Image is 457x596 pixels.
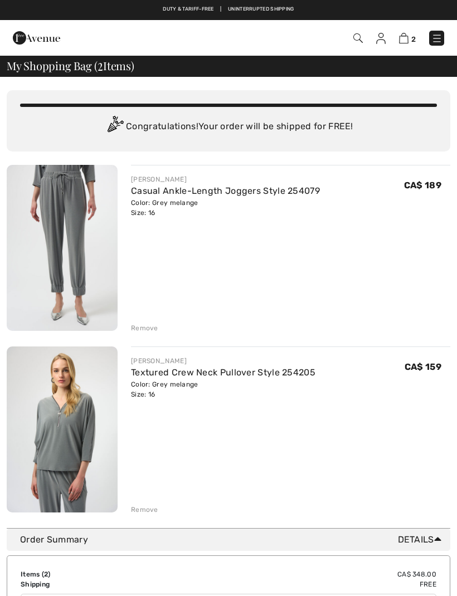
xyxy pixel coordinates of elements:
span: Details [398,533,446,546]
img: Shopping Bag [399,33,409,43]
span: 2 [411,35,416,43]
img: Congratulation2.svg [104,116,126,138]
div: [PERSON_NAME] [131,356,315,366]
img: 1ère Avenue [13,27,60,49]
span: 2 [44,570,48,578]
div: Color: Grey melange Size: 16 [131,379,315,399]
div: Remove [131,505,158,515]
td: Items ( ) [21,569,167,579]
td: Free [167,579,436,589]
span: 2 [98,57,103,72]
div: Color: Grey melange Size: 16 [131,198,320,218]
span: CA$ 159 [405,361,441,372]
a: 2 [399,31,416,45]
span: My Shopping Bag ( Items) [7,60,134,71]
div: Order Summary [20,533,446,546]
span: CA$ 189 [404,180,441,190]
div: Congratulations! Your order will be shipped for FREE! [20,116,437,138]
img: My Info [376,33,386,44]
img: Search [353,33,363,43]
div: [PERSON_NAME] [131,174,320,184]
a: Casual Ankle-Length Joggers Style 254079 [131,185,320,196]
img: Menu [431,33,443,44]
a: 1ère Avenue [13,32,60,42]
img: Casual Ankle-Length Joggers Style 254079 [7,165,118,331]
img: Textured Crew Neck Pullover Style 254205 [7,346,118,512]
td: CA$ 348.00 [167,569,436,579]
td: Shipping [21,579,167,589]
a: Textured Crew Neck Pullover Style 254205 [131,367,315,378]
div: Remove [131,323,158,333]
